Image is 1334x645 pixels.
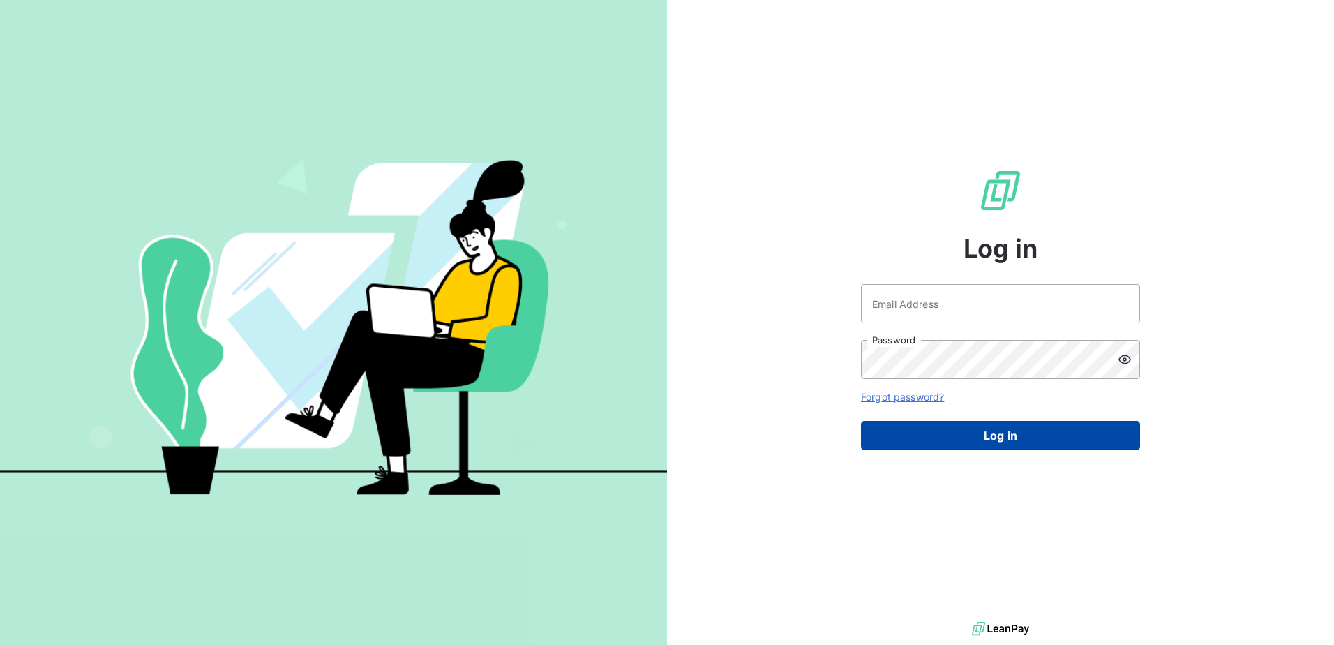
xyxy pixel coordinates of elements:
[861,391,944,403] a: Forgot password?
[972,618,1029,639] img: logo
[861,284,1140,323] input: placeholder
[964,230,1038,267] span: Log in
[861,421,1140,450] button: Log in
[978,168,1023,213] img: LeanPay Logo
